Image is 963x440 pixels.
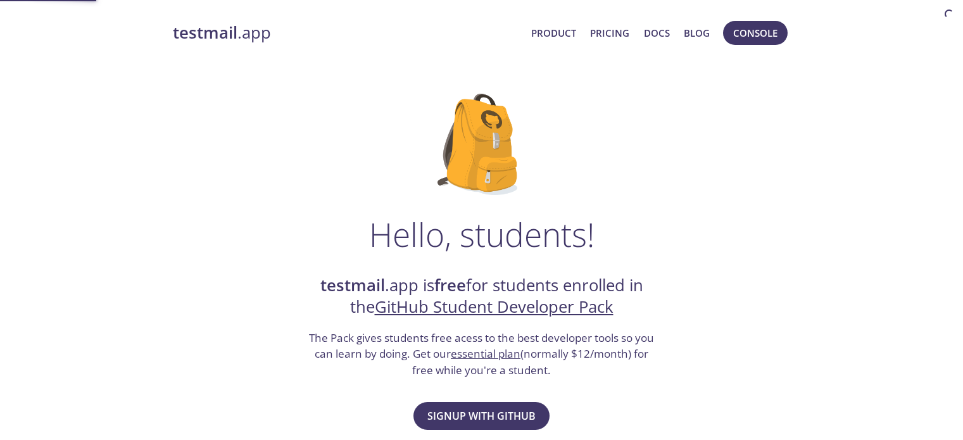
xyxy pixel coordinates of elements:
[451,346,520,361] a: essential plan
[173,22,522,44] a: testmail.app
[369,215,595,253] h1: Hello, students!
[308,275,656,318] h2: .app is for students enrolled in the
[644,25,670,41] a: Docs
[434,274,466,296] strong: free
[733,25,777,41] span: Console
[308,330,656,379] h3: The Pack gives students free acess to the best developer tools so you can learn by doing. Get our...
[427,407,536,425] span: Signup with GitHub
[173,22,237,44] strong: testmail
[437,94,526,195] img: github-student-backpack.png
[684,25,710,41] a: Blog
[375,296,614,318] a: GitHub Student Developer Pack
[320,274,385,296] strong: testmail
[723,21,788,45] button: Console
[531,25,576,41] a: Product
[413,402,550,430] button: Signup with GitHub
[590,25,629,41] a: Pricing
